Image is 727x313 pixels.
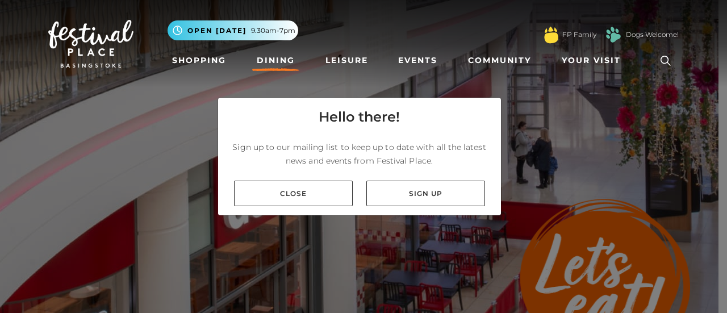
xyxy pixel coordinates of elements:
[319,107,400,127] h4: Hello there!
[557,50,631,71] a: Your Visit
[168,50,231,71] a: Shopping
[366,181,485,206] a: Sign up
[626,30,679,40] a: Dogs Welcome!
[48,20,133,68] img: Festival Place Logo
[187,26,246,36] span: Open [DATE]
[227,140,492,168] p: Sign up to our mailing list to keep up to date with all the latest news and events from Festival ...
[234,181,353,206] a: Close
[394,50,442,71] a: Events
[252,50,299,71] a: Dining
[562,30,596,40] a: FP Family
[168,20,298,40] button: Open [DATE] 9.30am-7pm
[463,50,536,71] a: Community
[251,26,295,36] span: 9.30am-7pm
[321,50,373,71] a: Leisure
[562,55,621,66] span: Your Visit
